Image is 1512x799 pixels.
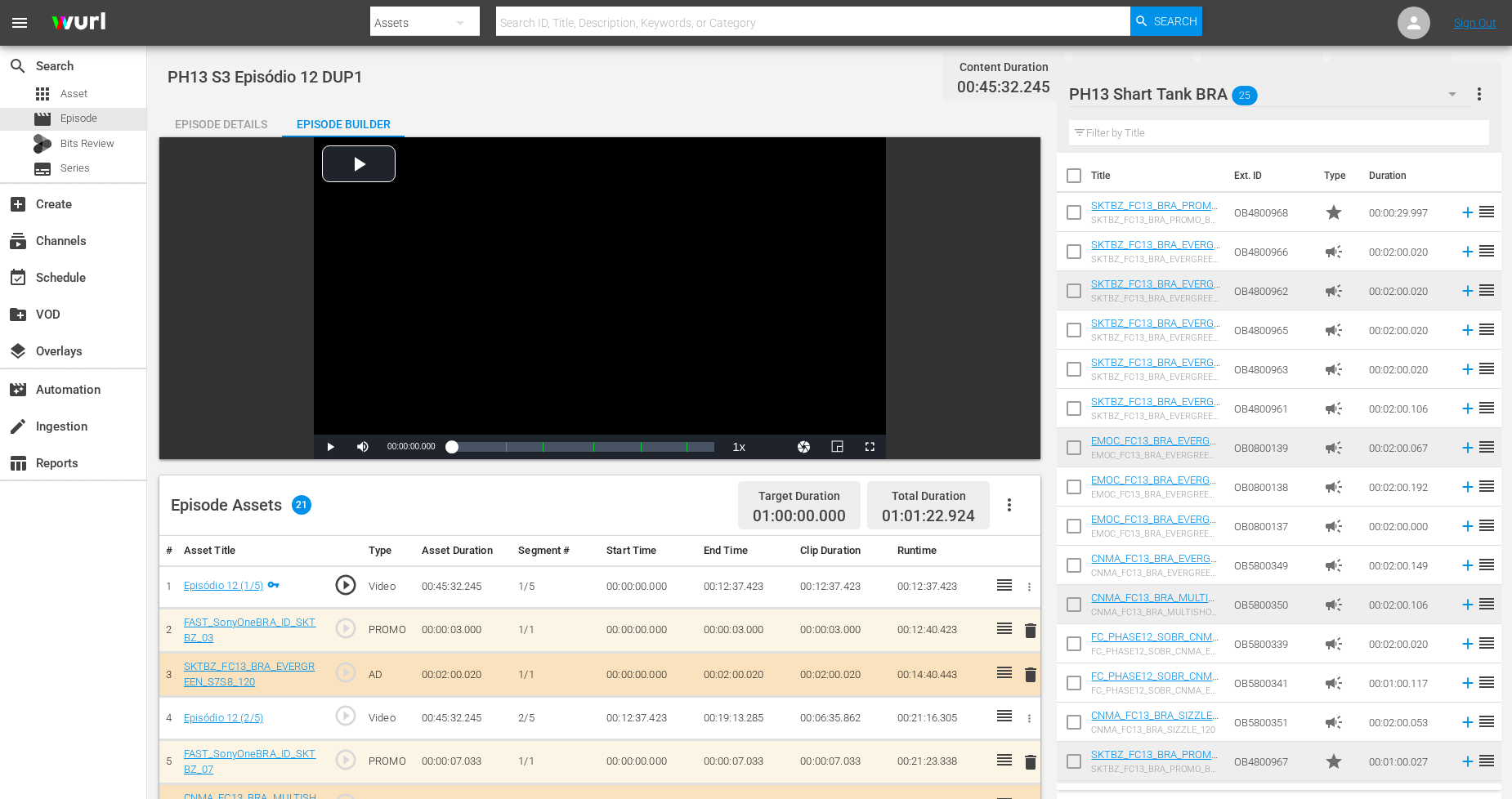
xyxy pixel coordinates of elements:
[1362,389,1452,428] td: 00:02:00.106
[1459,282,1477,300] svg: Add to Episode
[1324,203,1344,222] span: Promo
[8,341,28,361] span: Overlays
[1459,556,1477,574] svg: Add to Episode
[1228,389,1317,428] td: OB4800961
[1021,665,1040,685] span: delete
[794,740,891,784] td: 00:00:07.033
[600,565,697,609] td: 00:00:00.000
[159,565,177,609] td: 1
[452,442,715,452] div: Progress Bar
[600,740,697,784] td: 00:00:00.000
[1091,646,1220,657] div: FC_PHASE12_SOBR_CNMA_EVERGREEN_CD_120
[1477,359,1496,378] span: reorder
[512,653,600,697] td: 1/1
[794,565,891,609] td: 00:12:37.423
[1228,467,1317,507] td: OB0800138
[184,748,316,775] a: FAST_SonyOneBRA_ID_SKTBZ_07
[1362,271,1452,310] td: 00:02:00.020
[1477,751,1496,770] span: reorder
[8,453,28,473] span: table_chart
[1091,278,1220,302] a: SKTBZ_FC13_BRA_EVERGREEN_S7S8_120
[1091,568,1220,578] div: CNMA_FC13_BRA_EVERGREEN_1_120
[1477,280,1496,300] span: reorder
[60,160,90,176] span: Series
[1091,239,1220,263] a: SKTBZ_FC13_BRA_EVERGREEN_BESTOFSKTBZ_120
[159,697,177,740] td: 4
[1459,321,1477,339] svg: Add to Episode
[159,536,177,566] th: #
[1459,399,1477,417] svg: Add to Episode
[1091,489,1220,500] div: EMOC_FC13_BRA_EVERGREEN_SHIELD_S3S4_120
[1362,232,1452,271] td: 00:02:00.020
[1362,467,1452,507] td: 00:02:00.192
[1477,476,1496,496] span: reorder
[1362,585,1452,624] td: 00:02:00.106
[347,435,379,459] button: Mute
[1091,395,1220,420] a: SKTBZ_FC13_BRA_EVERGREEN_S5S6_120
[1362,310,1452,350] td: 00:02:00.020
[1362,546,1452,585] td: 00:02:00.149
[60,86,87,102] span: Asset
[159,105,282,137] button: Episode Details
[512,740,600,784] td: 1/1
[292,495,311,515] span: 21
[314,137,886,459] div: Video Player
[171,495,311,515] div: Episode Assets
[1459,360,1477,378] svg: Add to Episode
[1459,203,1477,221] svg: Add to Episode
[1470,84,1489,104] span: more_vert
[697,565,794,609] td: 00:12:37.423
[1091,293,1220,304] div: SKTBZ_FC13_BRA_EVERGREEN_S7S8_120
[891,565,988,609] td: 00:12:37.423
[1324,516,1344,536] span: Ad
[333,573,358,597] span: play_circle_outline
[184,579,263,591] a: Episódio 12 (1/5)
[794,609,891,653] td: 00:00:03.000
[333,748,358,772] span: play_circle_outline
[1091,607,1220,618] div: CNMA_FC13_BRA_MULTISHOW_HL_120
[8,231,28,251] span: Channels
[60,136,114,152] span: Bits Review
[1091,591,1215,616] a: CNMA_FC13_BRA_MULTISHOW_HL_120
[697,740,794,784] td: 00:00:07.033
[362,565,415,609] td: Video
[1324,556,1344,575] span: Ad
[600,697,697,740] td: 00:12:37.423
[1091,529,1220,539] div: EMOC_FC13_BRA_EVERGREEN_SHIELD_S1S2_120
[282,105,405,144] div: Episode Builder
[1477,437,1496,457] span: reorder
[415,697,512,740] td: 00:45:32.245
[1228,742,1317,781] td: OB4800967
[512,536,600,566] th: Segment #
[753,484,846,507] div: Target Duration
[512,565,600,609] td: 1/5
[891,653,988,697] td: 00:14:40.443
[1459,439,1477,457] svg: Add to Episode
[697,697,794,740] td: 00:19:13.285
[788,435,821,459] button: Jump To Time
[1362,428,1452,467] td: 00:02:00.067
[1477,241,1496,261] span: reorder
[697,609,794,653] td: 00:00:03.000
[1091,356,1220,381] a: SKTBZ_FC13_BRA_EVERGREEN_S1S2_120
[891,609,988,653] td: 00:12:40.423
[794,536,891,566] th: Clip Duration
[1459,752,1477,770] svg: Add to Episode
[1091,333,1220,343] div: SKTBZ_FC13_BRA_EVERGREEN_S3S4_120
[1324,399,1344,418] span: Ad
[512,609,600,653] td: 1/1
[362,740,415,784] td: PROMO
[600,609,697,653] td: 00:00:00.000
[794,697,891,740] td: 00:06:35.862
[1324,359,1344,379] span: Ad
[33,84,52,104] span: Asset
[1477,398,1496,417] span: reorder
[282,105,405,137] button: Episode Builder
[1091,199,1219,224] a: SKTBZ_FC13_BRA_PROMO_BESTOFSKTBZ_30
[1459,478,1477,496] svg: Add to Episode
[415,740,512,784] td: 00:00:07.033
[1091,513,1216,538] a: EMOC_FC13_BRA_EVERGREEN_SHIELD_S1S2_120
[1459,674,1477,692] svg: Add to Episode
[1477,319,1496,339] span: reorder
[184,660,315,688] a: SKTBZ_FC13_BRA_EVERGREEN_S7S8_120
